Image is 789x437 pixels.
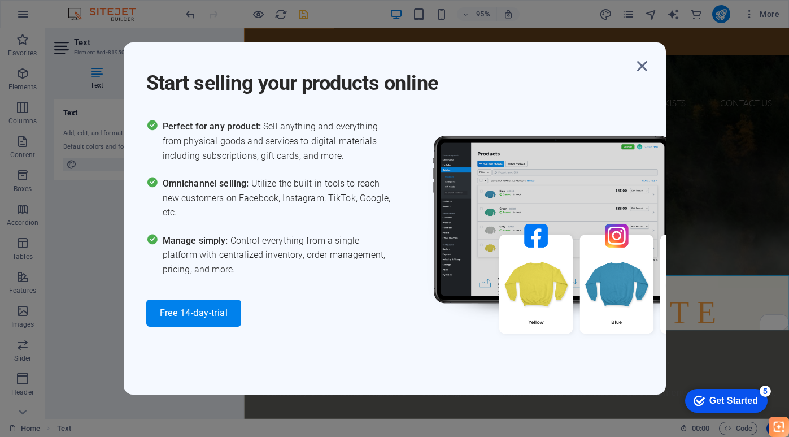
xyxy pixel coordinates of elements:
span: Free 14-day-trial [160,309,228,318]
span: Control everything from a single platform with centralized inventory, order management, pricing, ... [163,233,395,277]
h1: Start selling your products online [146,56,632,97]
span: Utilize the built-in tools to reach new customers on Facebook, Instagram, TikTok, Google, etc. [163,176,395,220]
span: Manage simply: [163,235,230,246]
span: Sell anything and everything from physical goods and services to digital materials including subs... [163,119,395,163]
button: Free 14-day-trial [146,300,242,327]
img: promo_image.png [415,119,753,366]
span: Perfect for any product: [163,121,263,132]
span: Omnichannel selling: [163,178,251,189]
iframe: To enrich screen reader interactions, please activate Accessibility in Grammarly extension settings [676,383,772,417]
